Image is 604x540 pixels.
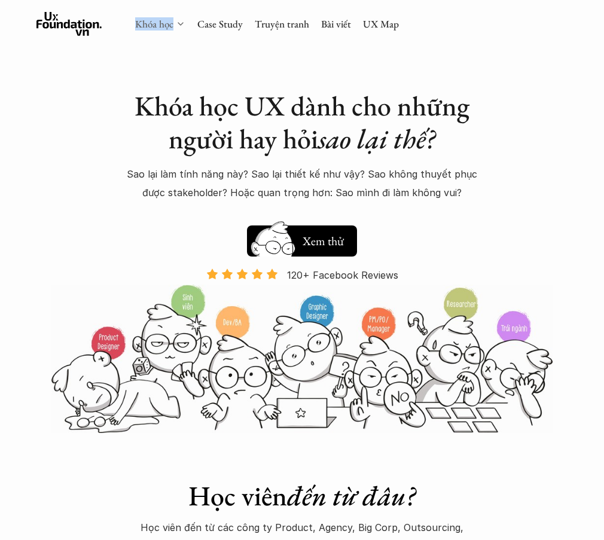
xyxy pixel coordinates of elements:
a: UX Map [363,17,399,30]
a: Khóa học [135,17,173,30]
h1: Học viên [133,480,472,512]
h5: Xem thử [301,233,345,249]
em: sao lại thế? [318,121,435,157]
em: đến từ đâu? [287,478,416,514]
a: Bài viết [321,17,351,30]
h1: Khóa học UX dành cho những người hay hỏi [124,90,480,155]
p: Sao lại làm tính năng này? Sao lại thiết kế như vậy? Sao không thuyết phục được stakeholder? Hoặc... [124,165,480,202]
p: 120+ Facebook Reviews [287,266,398,284]
a: Truyện tranh [255,17,309,30]
a: Xem thử [247,219,357,257]
a: Case Study [197,17,243,30]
